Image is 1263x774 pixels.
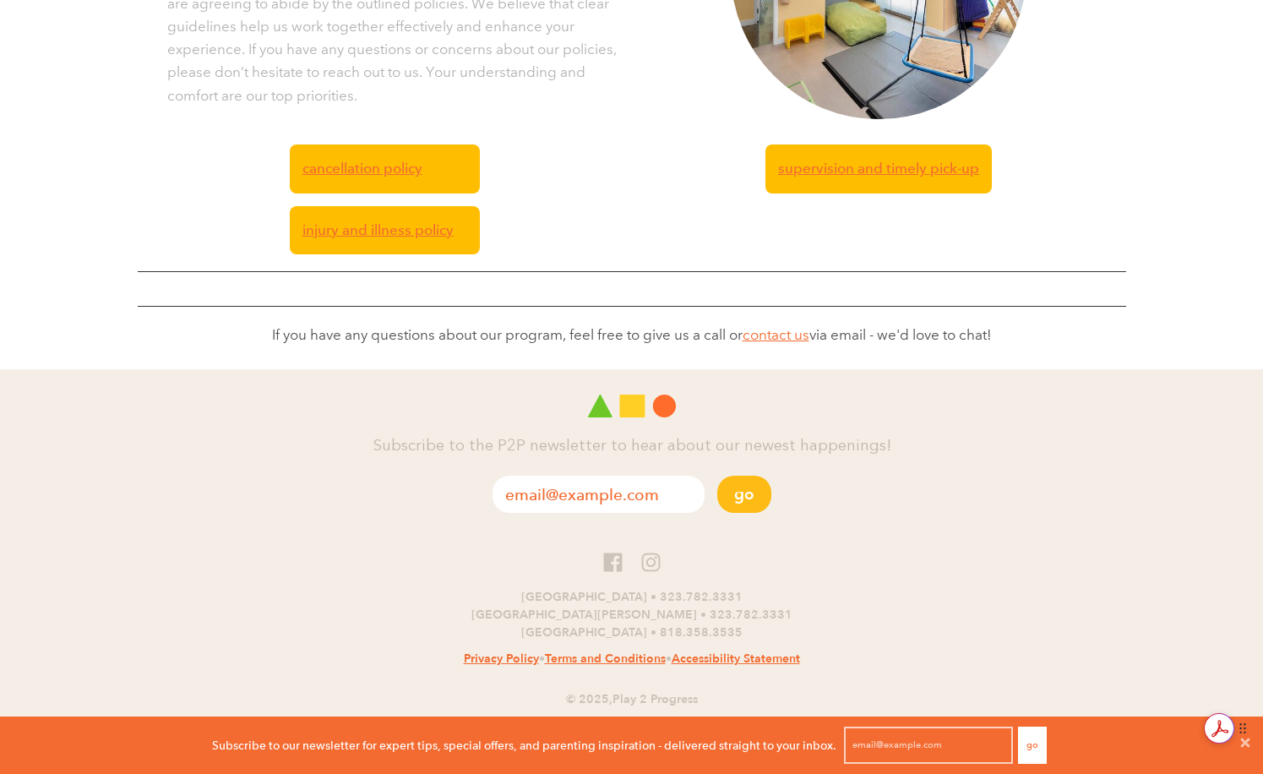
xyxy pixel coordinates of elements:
a: Play 2 Progress [612,691,698,707]
a: Privacy Policy [464,651,539,667]
button: Go [717,476,771,513]
a: contact us [743,326,809,344]
input: email@example.com [493,476,705,513]
a: Cancellation Policy [290,144,480,193]
img: Play 2 Progress logo [588,395,676,417]
p: Subscribe to our newsletter for expert tips, special offers, and parenting inspiration - delivere... [212,736,836,755]
input: email@example.com [844,727,1013,764]
span: injury and illness policy [302,219,454,242]
a: Supervision and timely pick-up [765,144,992,193]
span: Cancellation Policy [302,157,422,180]
span: Supervision and timely pick-up [778,157,979,180]
a: Accessibility Statement [672,651,800,667]
h4: Subscribe to the P2P newsletter to hear about our newest happenings! [133,435,1130,460]
button: Go [1018,727,1047,764]
a: Terms and Conditions [545,651,666,667]
a: injury and illness policy [290,206,480,254]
